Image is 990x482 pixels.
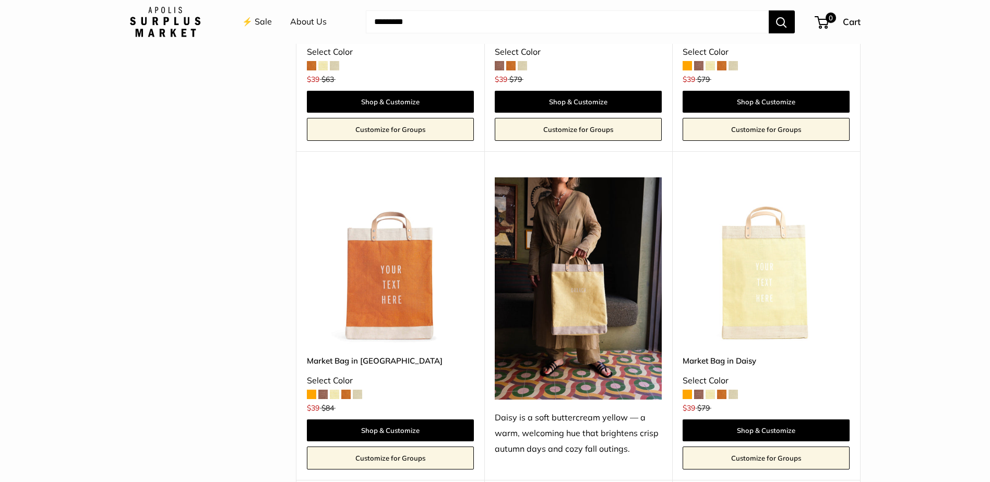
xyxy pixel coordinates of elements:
[697,403,710,413] span: $79
[307,447,474,469] a: Customize for Groups
[683,373,850,389] div: Select Color
[307,118,474,141] a: Customize for Groups
[683,75,695,84] span: $39
[495,44,662,60] div: Select Color
[683,91,850,113] a: Shop & Customize
[495,75,507,84] span: $39
[495,177,662,400] img: Daisy is a soft buttercream yellow — a warm, welcoming hue that brightens crisp autumn days and c...
[307,373,474,389] div: Select Color
[307,355,474,367] a: Market Bag in [GEOGRAPHIC_DATA]
[683,419,850,441] a: Shop & Customize
[307,177,474,344] img: description_Make it yours with custom, printed text.
[307,419,474,441] a: Shop & Customize
[683,447,850,469] a: Customize for Groups
[769,10,795,33] button: Search
[509,75,522,84] span: $79
[321,75,334,84] span: $63
[290,14,327,30] a: About Us
[825,13,836,23] span: 0
[495,91,662,113] a: Shop & Customize
[307,177,474,344] a: description_Make it yours with custom, printed text.Market Bag in Citrus
[697,75,710,84] span: $79
[495,118,662,141] a: Customize for Groups
[366,10,769,33] input: Search...
[683,355,850,367] a: Market Bag in Daisy
[843,16,861,27] span: Cart
[307,403,319,413] span: $39
[816,14,861,30] a: 0 Cart
[307,91,474,113] a: Shop & Customize
[683,177,850,344] a: Market Bag in DaisyMarket Bag in Daisy
[683,403,695,413] span: $39
[495,410,662,457] div: Daisy is a soft buttercream yellow — a warm, welcoming hue that brightens crisp autumn days and c...
[307,75,319,84] span: $39
[130,7,200,37] img: Apolis: Surplus Market
[307,44,474,60] div: Select Color
[242,14,272,30] a: ⚡️ Sale
[321,403,334,413] span: $84
[683,177,850,344] img: Market Bag in Daisy
[683,118,850,141] a: Customize for Groups
[683,44,850,60] div: Select Color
